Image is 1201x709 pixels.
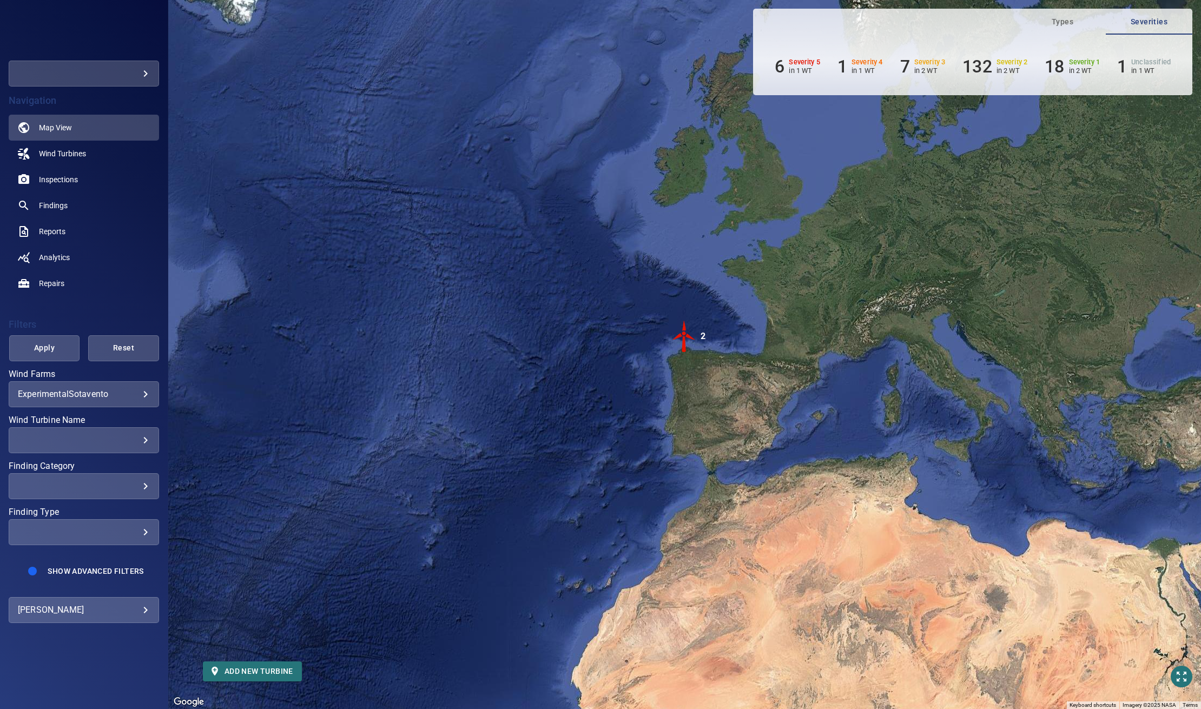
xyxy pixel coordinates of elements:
div: 2 [701,320,705,353]
h6: 132 [962,56,992,77]
span: Types [1026,15,1099,29]
span: Wind Turbines [39,148,86,159]
p: in 2 WT [914,67,946,75]
li: Severity 4 [837,56,883,77]
a: analytics noActive [9,244,159,270]
span: Show Advanced Filters [48,567,143,575]
li: Severity 1 [1045,56,1100,77]
h6: Unclassified [1131,58,1171,66]
span: Imagery ©2025 NASA [1123,702,1176,708]
h6: 7 [900,56,910,77]
span: Severities [1112,15,1186,29]
button: Show Advanced Filters [41,562,150,580]
h4: Filters [9,319,159,330]
a: windturbines noActive [9,141,159,167]
span: Reset [102,341,146,355]
div: Wind Turbine Name [9,427,159,453]
div: demo [9,61,159,87]
p: in 1 WT [789,67,820,75]
h6: 6 [775,56,784,77]
span: Reports [39,226,65,237]
span: Add new turbine [212,665,293,678]
label: Wind Turbine Name [9,416,159,425]
h6: 1 [1117,56,1127,77]
img: demo-logo [62,27,106,38]
span: Apply [23,341,67,355]
li: Severity 3 [900,56,946,77]
img: Google [171,695,207,709]
span: Map View [39,122,72,133]
h6: Severity 2 [997,58,1028,66]
div: ExperimentalSotavento [18,389,150,399]
img: windFarmIconCat5.svg [668,320,701,353]
div: Finding Type [9,519,159,545]
a: Terms (opens in new tab) [1183,702,1198,708]
button: Add new turbine [203,661,302,681]
span: Repairs [39,278,64,289]
li: Severity 2 [962,56,1027,77]
a: Open this area in Google Maps (opens a new window) [171,695,207,709]
p: in 2 WT [997,67,1028,75]
h6: 1 [837,56,847,77]
h4: Navigation [9,95,159,106]
button: Reset [88,335,159,361]
label: Wind Farms [9,370,159,379]
a: reports noActive [9,218,159,244]
label: Finding Type [9,508,159,516]
h6: Severity 4 [852,58,883,66]
h6: Severity 3 [914,58,946,66]
div: Finding Category [9,473,159,499]
li: Severity Unclassified [1117,56,1171,77]
p: in 2 WT [1069,67,1100,75]
h6: Severity 5 [789,58,820,66]
div: Wind Farms [9,381,159,407]
div: [PERSON_NAME] [18,601,150,619]
a: map active [9,115,159,141]
span: Inspections [39,174,78,185]
a: repairs noActive [9,270,159,296]
span: Findings [39,200,68,211]
h6: 18 [1045,56,1064,77]
p: in 1 WT [852,67,883,75]
p: in 1 WT [1131,67,1171,75]
button: Apply [9,335,80,361]
li: Severity 5 [775,56,820,77]
a: findings noActive [9,193,159,218]
button: Keyboard shortcuts [1070,701,1116,709]
label: Finding Category [9,462,159,471]
gmp-advanced-marker: 2 [668,320,701,354]
a: inspections noActive [9,167,159,193]
h6: Severity 1 [1069,58,1100,66]
span: Analytics [39,252,70,263]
